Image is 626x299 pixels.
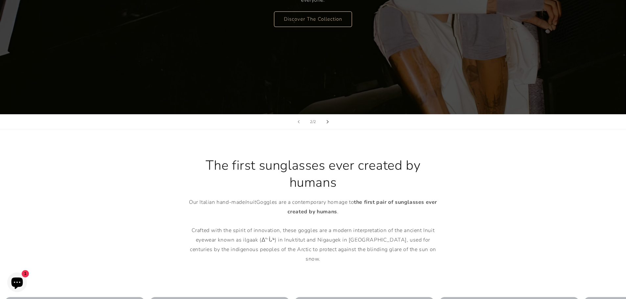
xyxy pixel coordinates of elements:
[291,115,306,129] button: Previous slide
[288,199,437,215] strong: ever created by humans
[274,11,352,27] a: Discover The Collection
[310,118,313,125] span: 2
[320,115,335,129] button: Next slide
[245,199,256,206] em: Inuit
[313,118,314,125] span: /
[5,272,29,294] inbox-online-store-chat: Shopify online store chat
[354,199,424,206] strong: the first pair of sunglasses
[185,157,441,191] h2: The first sunglasses ever created by humans
[313,118,316,125] span: 2
[185,198,441,264] p: Our Italian hand-made Goggles are a contemporary homage to . Crafted with the spirit of innovatio...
